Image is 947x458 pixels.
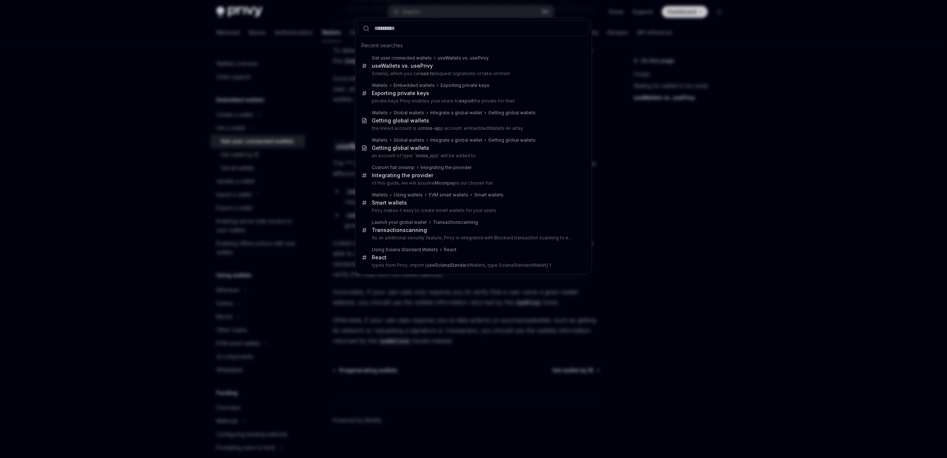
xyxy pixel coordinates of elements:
div: Launch your global wallet [372,219,427,225]
div: Using Solana Standard Wallets [372,247,438,253]
div: Smart wallets [474,192,503,198]
div: Getting global wallets [372,117,429,124]
b: scan [403,227,415,233]
div: Integrate a global wallet [430,137,482,143]
div: Wallets [372,82,388,88]
div: Embedded wallets [394,82,435,88]
b: scan [458,219,469,225]
div: Wallets [372,110,388,116]
div: Global wallets [394,137,424,143]
p: an account of type: ' _app' will be added to [372,153,574,159]
div: useWallets vs. usePrivy [372,63,433,69]
div: Exporting private keys [441,82,489,88]
b: useSolanaStandar [427,262,466,268]
div: Getting global wallets [488,137,536,143]
div: EVM smart wallets [429,192,468,198]
b: export [459,98,473,104]
div: Get user connected wallets [372,55,432,61]
span: Recent searches [361,42,403,49]
div: Wallets [372,137,388,143]
p: private keys Privy enables your users to the private for their [372,98,574,104]
div: Integrating the provider [421,165,472,171]
p: Solana), which you can request signatures or take onchain [372,71,574,77]
div: Wallets [372,192,388,198]
b: Export [372,90,388,96]
div: useWallets vs. usePrivy [438,55,489,61]
div: React [444,247,456,253]
p: types from Privy: import { dWallets, type SolanaStandardWallet} f [372,262,574,268]
div: Getting global wallets [372,145,429,151]
b: use to [421,71,435,76]
b: cross [416,153,428,158]
div: Transaction ning [372,227,427,233]
div: Integrating the provider [372,172,433,179]
div: Global wallets [394,110,424,116]
b: Moonpay [435,180,455,186]
p: of this guide, we will assume is our chosen fiat [372,180,574,186]
div: Transaction ning [433,219,478,225]
div: s [372,199,407,206]
p: Privy makes it easy to create smart wallets for your users. [372,208,574,213]
div: Using wallets [394,192,423,198]
div: React [372,254,387,261]
div: ing private keys [372,90,429,97]
div: Getting global wallets [488,110,536,116]
p: the linked account is a p account. embeddedWallets An array [372,125,574,131]
b: cross-ap [420,125,440,131]
p: As an additional security feature, Privy is integrated with Blockaid transaction scanning to ensure [372,235,574,241]
div: Custom fiat onramp [372,165,415,171]
b: Smart wallet [372,199,404,206]
div: Integrate a global wallet [430,110,482,116]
